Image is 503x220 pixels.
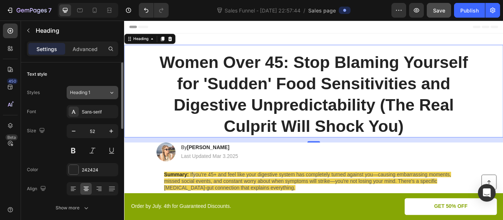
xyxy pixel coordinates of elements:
[66,155,133,162] p: Last Updated Mar 3.2025
[7,78,18,84] div: 450
[38,142,60,164] img: gempages_581010113012171694-299b699d-033b-4745-b4bd-ea34619c8b7c.webp
[3,3,55,18] button: 7
[66,144,134,153] h2: By
[46,176,75,183] strong: Summary:
[36,26,115,35] p: Heading
[56,204,90,212] div: Show more
[9,18,29,25] div: Heading
[454,3,485,18] button: Publish
[308,7,336,14] span: Sales page
[36,45,57,53] p: Settings
[6,134,18,140] div: Beta
[82,167,116,173] div: 242424
[27,201,118,214] button: Show more
[46,176,381,198] span: ou're 45+ and feel like your digestive system has completely turned against you—causing embarrass...
[73,145,123,151] strong: [PERSON_NAME]
[73,45,98,53] p: Advanced
[223,7,302,14] span: Sales Funnel - [DATE] 22:57:44
[48,6,52,15] p: 7
[70,89,90,96] span: Heading 1
[27,108,36,115] div: Font
[41,38,401,134] strong: Women Over 45: Stop Blaming Yourself for 'Sudden' Food Sensitivities and Digestive Unpredictabili...
[124,21,503,220] iframe: Design area
[77,176,80,183] span: If
[478,184,496,202] div: Open Intercom Messenger
[80,176,83,183] span: y
[27,126,46,136] div: Size
[27,166,38,173] div: Color
[67,86,118,99] button: Heading 1
[433,7,445,14] span: Save
[303,7,305,14] span: /
[27,184,48,194] div: Align
[27,71,47,77] div: Text style
[460,7,479,14] div: Publish
[27,89,40,96] div: Styles
[427,3,451,18] button: Save
[82,109,116,115] div: Sans-serif
[139,3,169,18] div: Undo/Redo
